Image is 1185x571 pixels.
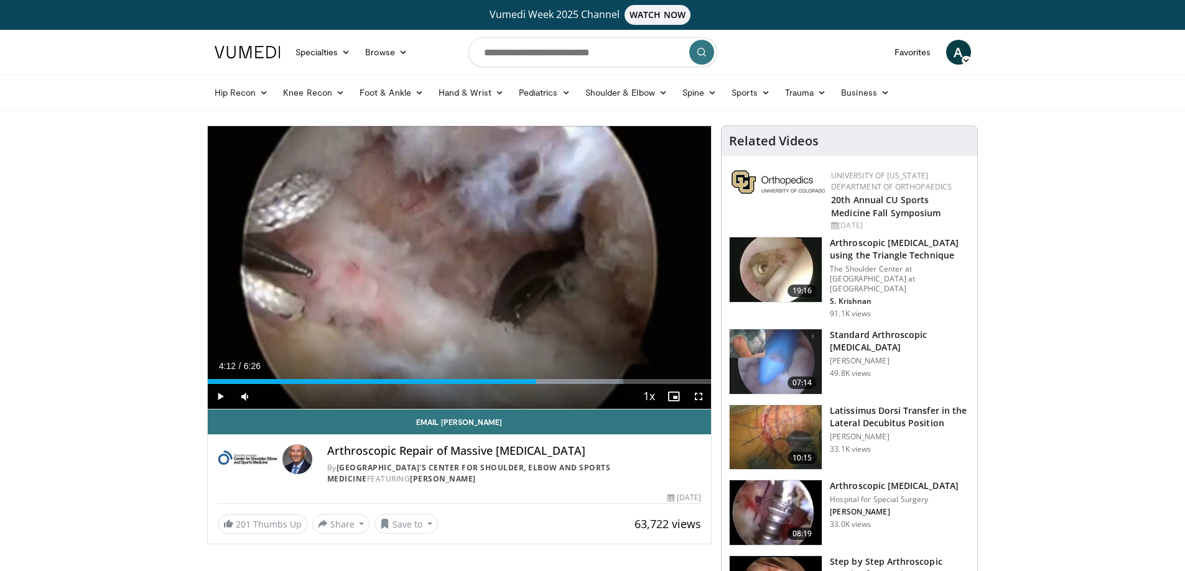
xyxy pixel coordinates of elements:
[374,514,438,534] button: Save to
[215,46,281,58] img: VuMedi Logo
[830,264,970,294] p: The Shoulder Center at [GEOGRAPHIC_DATA] at [GEOGRAPHIC_DATA]
[675,80,724,105] a: Spine
[830,444,871,454] p: 33.1K views
[327,444,702,458] h4: Arthroscopic Repair of Massive [MEDICAL_DATA]
[730,329,822,394] img: 38854_0000_3.png.150x105_q85_crop-smart_upscale.jpg
[834,80,897,105] a: Business
[327,462,702,485] div: By FEATURING
[288,40,358,65] a: Specialties
[208,409,712,434] a: Email [PERSON_NAME]
[218,514,307,534] a: 201 Thumbs Up
[830,480,959,492] h3: Arthroscopic [MEDICAL_DATA]
[282,444,312,474] img: Avatar
[327,462,611,484] a: [GEOGRAPHIC_DATA]'s Center for Shoulder, Elbow and Sports Medicine
[625,5,690,25] span: WATCH NOW
[830,296,970,306] p: S. Krishnan
[788,528,817,540] span: 08:19
[788,377,817,389] span: 07:14
[634,516,701,531] span: 63,722 views
[410,473,476,484] a: [PERSON_NAME]
[778,80,834,105] a: Trauma
[661,384,686,409] button: Enable picture-in-picture mode
[830,432,970,442] p: [PERSON_NAME]
[830,237,970,262] h3: Arthroscopic [MEDICAL_DATA] using the Triangle Technique
[830,404,970,429] h3: Latissimus Dorsi Transfer in the Lateral Decubitus Position
[636,384,661,409] button: Playback Rate
[511,80,578,105] a: Pediatrics
[729,237,970,319] a: 19:16 Arthroscopic [MEDICAL_DATA] using the Triangle Technique The Shoulder Center at [GEOGRAPHIC...
[831,170,952,192] a: University of [US_STATE] Department of Orthopaedics
[830,519,871,529] p: 33.0K views
[276,80,352,105] a: Knee Recon
[830,495,959,505] p: Hospital for Special Surgery
[208,384,233,409] button: Play
[312,514,370,534] button: Share
[831,194,941,219] a: 20th Annual CU Sports Medicine Fall Symposium
[468,37,717,67] input: Search topics, interventions
[788,452,817,464] span: 10:15
[730,480,822,545] img: 10051_3.png.150x105_q85_crop-smart_upscale.jpg
[830,329,970,354] h3: Standard Arthroscopic [MEDICAL_DATA]
[244,361,261,371] span: 6:26
[352,80,431,105] a: Foot & Ankle
[219,361,236,371] span: 4:12
[887,40,939,65] a: Favorites
[729,134,819,148] h4: Related Videos
[830,368,871,378] p: 49.8K views
[578,80,675,105] a: Shoulder & Elbow
[732,170,825,194] img: 355603a8-37da-49b6-856f-e00d7e9307d3.png.150x105_q85_autocrop_double_scale_upscale_version-0.2.png
[946,40,971,65] a: A
[236,518,251,530] span: 201
[358,40,415,65] a: Browse
[830,309,871,319] p: 91.1K views
[730,405,822,470] img: 38501_0000_3.png.150x105_q85_crop-smart_upscale.jpg
[208,126,712,409] video-js: Video Player
[233,384,258,409] button: Mute
[207,80,276,105] a: Hip Recon
[729,329,970,395] a: 07:14 Standard Arthroscopic [MEDICAL_DATA] [PERSON_NAME] 49.8K views
[724,80,778,105] a: Sports
[729,404,970,470] a: 10:15 Latissimus Dorsi Transfer in the Lateral Decubitus Position [PERSON_NAME] 33.1K views
[431,80,511,105] a: Hand & Wrist
[208,379,712,384] div: Progress Bar
[239,361,241,371] span: /
[788,285,817,297] span: 19:16
[830,356,970,366] p: [PERSON_NAME]
[686,384,711,409] button: Fullscreen
[830,507,959,517] p: [PERSON_NAME]
[831,220,967,231] div: [DATE]
[216,5,969,25] a: Vumedi Week 2025 ChannelWATCH NOW
[218,444,277,474] img: Columbia University's Center for Shoulder, Elbow and Sports Medicine
[729,480,970,546] a: 08:19 Arthroscopic [MEDICAL_DATA] Hospital for Special Surgery [PERSON_NAME] 33.0K views
[667,492,701,503] div: [DATE]
[730,237,822,302] img: krish_3.png.150x105_q85_crop-smart_upscale.jpg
